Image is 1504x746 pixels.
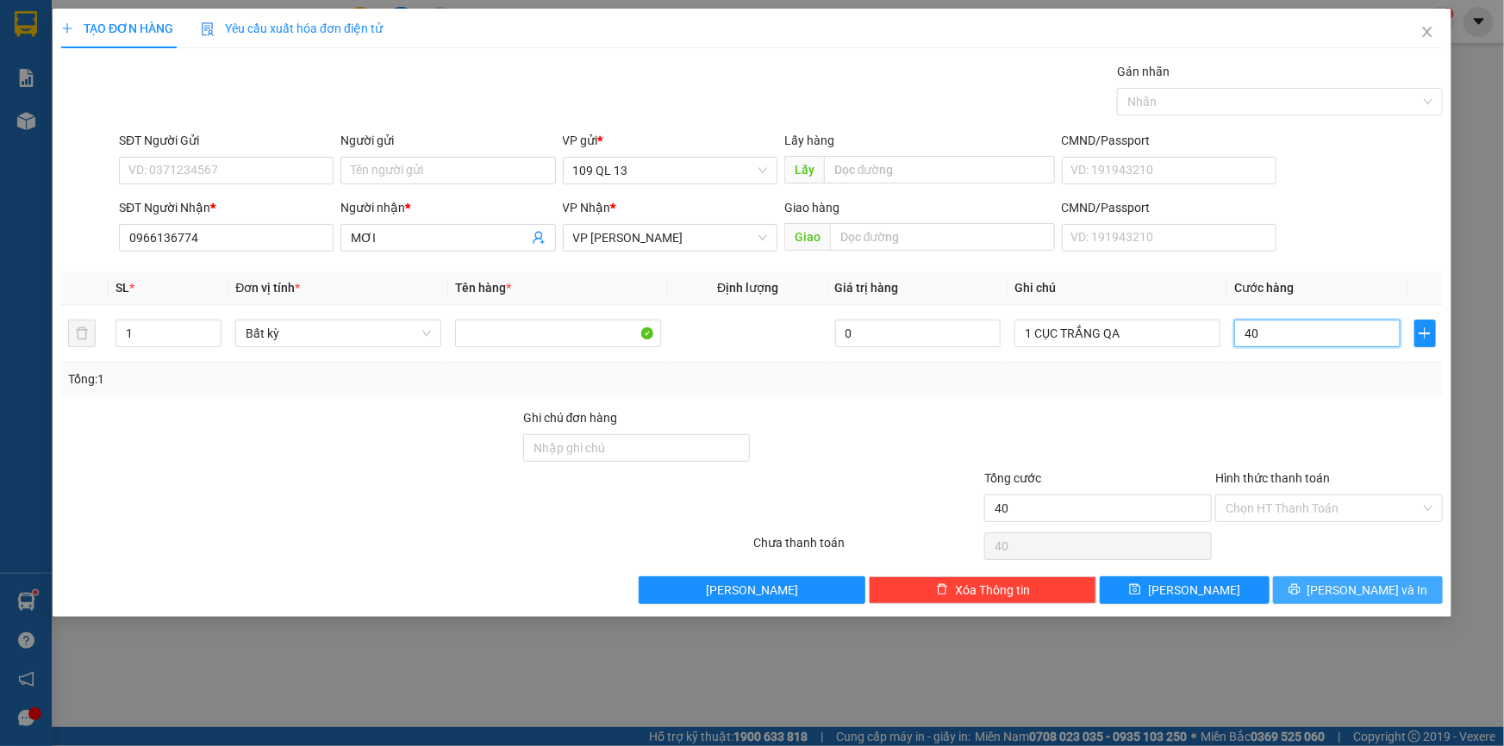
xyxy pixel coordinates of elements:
span: Yêu cầu xuất hóa đơn điện tử [201,22,383,35]
span: Xóa Thông tin [955,581,1030,600]
span: [PERSON_NAME] và In [1307,581,1428,600]
button: printer[PERSON_NAME] và In [1273,576,1443,604]
div: Người gửi [340,131,555,150]
span: SL [115,281,129,295]
button: delete [68,320,96,347]
button: [PERSON_NAME] [639,576,866,604]
span: close [1420,25,1434,39]
input: VD: Bàn, Ghế [455,320,661,347]
button: plus [1414,320,1436,347]
span: Tên hàng [455,281,511,295]
span: printer [1289,583,1301,597]
button: save[PERSON_NAME] [1100,576,1270,604]
label: Gán nhãn [1117,65,1170,78]
div: CMND/Passport [1062,131,1276,150]
label: Ghi chú đơn hàng [523,411,618,425]
div: Người nhận [340,198,555,217]
li: 02523854854,0913854573, 0913854356 [8,59,328,103]
span: Bất kỳ [246,320,431,346]
span: plus [61,22,73,34]
span: Giao hàng [784,201,839,214]
input: 0 [835,320,1002,347]
input: Dọc đường [824,156,1055,183]
span: Lấy hàng [784,134,834,147]
input: Ghi chú đơn hàng [523,434,751,462]
span: delete [936,583,948,597]
span: VP Phan Rí [573,225,767,251]
label: Hình thức thanh toán [1215,471,1330,485]
span: 109 QL 13 [573,158,767,183]
span: Giá trị hàng [835,281,899,295]
div: CMND/Passport [1062,198,1276,217]
li: 01 [PERSON_NAME] [8,38,328,59]
span: Giao [784,223,830,251]
div: SĐT Người Gửi [119,131,334,150]
div: SĐT Người Nhận [119,198,334,217]
span: Định lượng [717,281,778,295]
span: Tổng cước [984,471,1041,485]
button: Close [1403,9,1451,57]
span: Đơn vị tính [235,281,300,295]
th: Ghi chú [1008,271,1227,305]
img: logo.jpg [8,8,94,94]
span: TẠO ĐƠN HÀNG [61,22,173,35]
span: save [1129,583,1141,597]
img: icon [201,22,215,36]
button: deleteXóa Thông tin [869,576,1096,604]
span: plus [1415,326,1435,340]
span: Cước hàng [1234,281,1294,295]
input: Ghi Chú [1014,320,1220,347]
span: [PERSON_NAME] [1148,581,1240,600]
div: VP gửi [563,131,777,150]
div: Chưa thanh toán [752,533,983,563]
b: [PERSON_NAME] [99,11,244,33]
span: Lấy [784,156,824,183]
span: VP Nhận [563,201,611,214]
input: Dọc đường [830,223,1055,251]
span: [PERSON_NAME] [706,581,798,600]
b: GỬI : 109 QL 13 [8,128,174,157]
span: user-add [532,231,546,245]
span: environment [99,41,113,55]
span: phone [99,63,113,77]
div: Tổng: 1 [68,370,581,389]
